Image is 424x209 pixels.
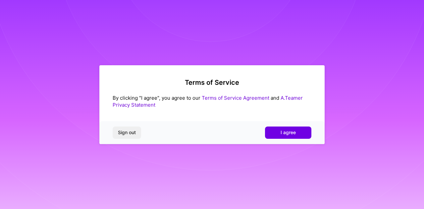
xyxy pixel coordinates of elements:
[113,127,141,138] button: Sign out
[202,95,269,101] a: Terms of Service Agreement
[113,94,311,108] div: By clicking "I agree", you agree to our and
[265,127,311,138] button: I agree
[118,129,136,136] span: Sign out
[113,78,311,86] h2: Terms of Service
[281,129,296,136] span: I agree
